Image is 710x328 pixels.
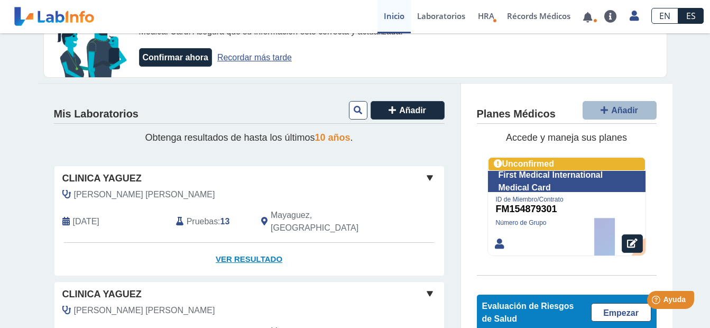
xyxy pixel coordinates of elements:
a: EN [651,8,678,24]
a: Empezar [591,303,651,322]
b: 13 [220,217,230,226]
span: Pruebas [187,215,218,228]
button: Confirmar ahora [139,48,212,67]
span: 2025-09-19 [73,215,99,228]
div: : [168,209,253,234]
button: Añadir [371,101,445,120]
a: Recordar más tarde [217,53,292,62]
span: Accede y maneja sus planes [506,132,627,143]
a: Ver Resultado [54,243,444,276]
span: su información clínica muestra que has estado bajo la cubierta de First Medical International Med... [139,14,483,36]
h4: Planes Médicos [477,108,556,121]
span: Empezar [603,308,639,317]
a: ES [678,8,704,24]
span: Mayaguez, PR [271,209,388,234]
span: Clinica Yaguez [62,171,142,186]
span: HRA [478,11,494,21]
h4: Mis Laboratorios [54,108,139,121]
span: Clinica Yaguez [62,287,142,302]
span: Aquino Cebollero, Ivan [74,304,215,317]
button: Añadir [583,101,657,120]
span: Añadir [611,106,638,115]
span: 10 años [315,132,351,143]
span: Obtenga resultados de hasta los últimos . [145,132,353,143]
iframe: Help widget launcher [616,287,698,316]
span: Aquino Cebollero, Ivan [74,188,215,201]
span: Añadir [399,106,426,115]
span: Evaluación de Riesgos de Salud [482,302,574,323]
